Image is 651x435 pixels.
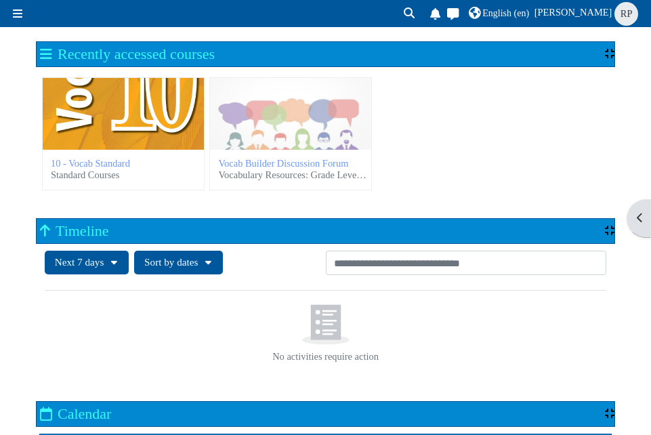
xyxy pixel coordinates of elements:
span: Standard Courses [51,169,119,181]
h2: Calendar [40,405,111,422]
h2: Timeline [40,222,109,239]
button: Sort timeline items [134,251,223,274]
button: Filter timeline by date [45,251,129,274]
div: Show / hide the block [605,48,614,59]
div: Show notification window with no new notifications [428,5,443,24]
a: English ‎(en)‎ [469,4,529,23]
div: Show / hide the block [605,225,614,236]
h2: Recently accessed courses [40,45,215,62]
span: Vocabulary Resources: Grade Level, PSAT, SAT [219,169,369,181]
span: English ‎(en)‎ [482,8,529,18]
p: No activities require action [39,351,612,362]
i: Toggle messaging drawer [445,8,460,20]
a: User menu [534,2,641,26]
div: Show / hide the block [605,408,614,419]
a: 10 - Vocab Standard [51,158,130,169]
span: [PERSON_NAME] [534,7,612,18]
span: Sort by dates [144,256,198,268]
a: Toggle messaging drawer There are 0 unread conversations [445,5,461,24]
span: Robin Parrish [614,2,638,26]
span: Next 7 days [55,256,104,268]
a: Vocab Builder Discussion Forum [219,158,349,169]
